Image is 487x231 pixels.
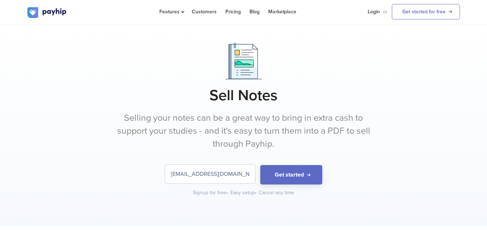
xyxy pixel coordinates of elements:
input: Enter your email address [165,165,255,183]
a: Get started for free [392,4,460,19]
button: Get started [260,165,322,185]
p: Selling your notes can be a great way to bring in extra cash to support your studies - and it's e... [109,112,379,150]
span: • [226,190,228,196]
div: Cancel any time [259,189,294,196]
span: • [255,190,257,196]
img: Documents.png [225,43,262,79]
div: Signup for free [193,189,229,196]
h1: Sell Notes [27,86,460,105]
div: Easy setup [230,189,257,196]
span: Features [159,9,183,15]
img: logo.svg [27,7,67,18]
